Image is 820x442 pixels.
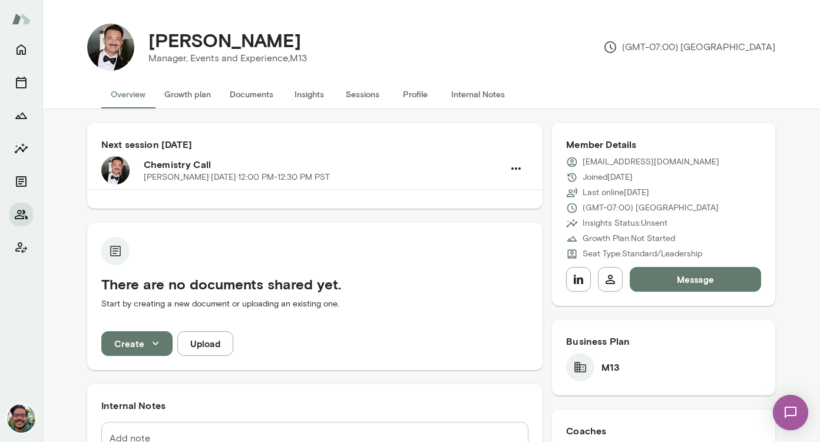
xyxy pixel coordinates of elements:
[583,156,719,168] p: [EMAIL_ADDRESS][DOMAIN_NAME]
[583,171,633,183] p: Joined [DATE]
[603,40,775,54] p: (GMT-07:00) [GEOGRAPHIC_DATA]
[601,360,619,374] h6: M13
[101,398,528,413] h6: Internal Notes
[9,170,33,193] button: Documents
[101,275,528,293] h5: There are no documents shared yet.
[9,38,33,61] button: Home
[148,51,307,65] p: Manager, Events and Experience, M13
[9,137,33,160] button: Insights
[148,29,301,51] h4: [PERSON_NAME]
[155,80,220,108] button: Growth plan
[101,137,528,151] h6: Next session [DATE]
[87,24,134,71] img: Arbo Shah
[220,80,283,108] button: Documents
[336,80,389,108] button: Sessions
[7,404,35,433] img: Mike Valdez Landeros
[583,217,667,229] p: Insights Status: Unsent
[442,80,514,108] button: Internal Notes
[566,334,761,348] h6: Business Plan
[566,137,761,151] h6: Member Details
[9,71,33,94] button: Sessions
[630,267,761,292] button: Message
[101,331,173,356] button: Create
[12,8,31,30] img: Mento
[144,171,330,183] p: [PERSON_NAME] · [DATE] · 12:00 PM-12:30 PM PST
[566,424,761,438] h6: Coaches
[583,202,719,214] p: (GMT-07:00) [GEOGRAPHIC_DATA]
[283,80,336,108] button: Insights
[101,298,528,310] p: Start by creating a new document or uploading an existing one.
[9,203,33,226] button: Members
[144,157,504,171] h6: Chemistry Call
[583,248,702,260] p: Seat Type: Standard/Leadership
[177,331,233,356] button: Upload
[583,233,675,245] p: Growth Plan: Not Started
[9,104,33,127] button: Growth Plan
[389,80,442,108] button: Profile
[583,187,649,199] p: Last online [DATE]
[9,236,33,259] button: Client app
[101,80,155,108] button: Overview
